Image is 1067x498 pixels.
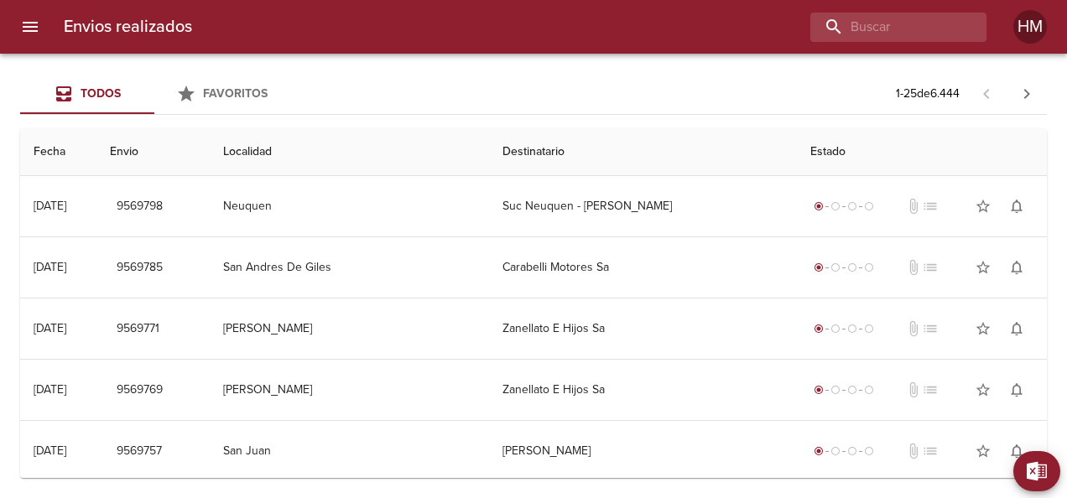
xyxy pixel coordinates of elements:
span: No tiene pedido asociado [922,443,939,459]
span: radio_button_unchecked [847,385,857,395]
span: No tiene pedido asociado [922,381,939,398]
span: radio_button_unchecked [847,324,857,334]
div: [DATE] [34,321,66,335]
td: Neuquen [210,176,489,236]
span: notifications_none [1008,443,1025,459]
span: radio_button_checked [814,262,824,272]
td: Zanellato E Hijos Sa [489,298,797,359]
td: [PERSON_NAME] [210,360,489,420]
span: No tiene documentos adjuntos [905,320,922,337]
td: Carabelli Motores Sa [489,237,797,298]
td: [PERSON_NAME] [489,421,797,481]
span: star_border [975,320,992,337]
div: Generado [810,198,877,215]
div: Tabs Envios [20,74,289,114]
div: Abrir información de usuario [1013,10,1047,44]
span: star_border [975,259,992,276]
td: Zanellato E Hijos Sa [489,360,797,420]
span: Todos [81,86,121,101]
span: No tiene documentos adjuntos [905,259,922,276]
th: Localidad [210,128,489,176]
button: Agregar a favoritos [966,373,1000,407]
td: San Juan [210,421,489,481]
button: 9569757 [110,436,169,467]
span: notifications_none [1008,259,1025,276]
span: No tiene documentos adjuntos [905,381,922,398]
button: Activar notificaciones [1000,312,1033,345]
span: 9569771 [117,319,159,340]
div: HM [1013,10,1047,44]
button: Activar notificaciones [1000,434,1033,468]
div: Generado [810,259,877,276]
span: No tiene documentos adjuntos [905,198,922,215]
button: Activar notificaciones [1000,189,1033,223]
span: radio_button_unchecked [864,324,874,334]
span: 9569798 [117,196,163,217]
div: [DATE] [34,382,66,397]
div: Generado [810,381,877,398]
th: Destinatario [489,128,797,176]
div: [DATE] [34,260,66,274]
button: Agregar a favoritos [966,251,1000,284]
span: radio_button_checked [814,385,824,395]
th: Envio [96,128,210,176]
span: radio_button_unchecked [847,446,857,456]
span: radio_button_unchecked [847,201,857,211]
span: star_border [975,198,992,215]
p: 1 - 25 de 6.444 [896,86,960,102]
td: [PERSON_NAME] [210,298,489,359]
button: Activar notificaciones [1000,373,1033,407]
button: Agregar a favoritos [966,189,1000,223]
span: notifications_none [1008,198,1025,215]
span: notifications_none [1008,381,1025,398]
span: star_border [975,443,992,459]
span: radio_button_unchecked [864,446,874,456]
button: Exportar Excel [1013,451,1060,491]
span: Favoritos [203,86,268,101]
span: radio_button_unchecked [830,324,841,334]
button: 9569785 [110,252,169,283]
button: Activar notificaciones [1000,251,1033,284]
td: San Andres De Giles [210,237,489,298]
div: [DATE] [34,199,66,213]
span: radio_button_unchecked [847,262,857,272]
input: buscar [810,13,958,42]
span: No tiene pedido asociado [922,320,939,337]
td: Suc Neuquen - [PERSON_NAME] [489,176,797,236]
span: No tiene pedido asociado [922,198,939,215]
span: radio_button_checked [814,201,824,211]
button: Agregar a favoritos [966,434,1000,468]
span: No tiene documentos adjuntos [905,443,922,459]
span: Pagina siguiente [1007,74,1047,114]
span: radio_button_unchecked [830,446,841,456]
span: Pagina anterior [966,85,1007,101]
span: 9569785 [117,257,163,278]
span: 9569757 [117,441,162,462]
span: radio_button_checked [814,324,824,334]
button: 9569769 [110,375,169,406]
span: No tiene pedido asociado [922,259,939,276]
button: 9569771 [110,314,166,345]
span: radio_button_unchecked [830,262,841,272]
button: menu [10,7,50,47]
span: radio_button_unchecked [864,201,874,211]
span: star_border [975,381,992,398]
span: radio_button_unchecked [864,385,874,395]
span: radio_button_checked [814,446,824,456]
span: 9569769 [117,380,163,401]
span: notifications_none [1008,320,1025,337]
button: Agregar a favoritos [966,312,1000,345]
h6: Envios realizados [64,13,192,40]
div: Generado [810,320,877,337]
div: Generado [810,443,877,459]
span: radio_button_unchecked [830,201,841,211]
th: Fecha [20,128,96,176]
span: radio_button_unchecked [830,385,841,395]
span: radio_button_unchecked [864,262,874,272]
th: Estado [797,128,1047,176]
button: 9569798 [110,191,169,222]
div: [DATE] [34,444,66,458]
